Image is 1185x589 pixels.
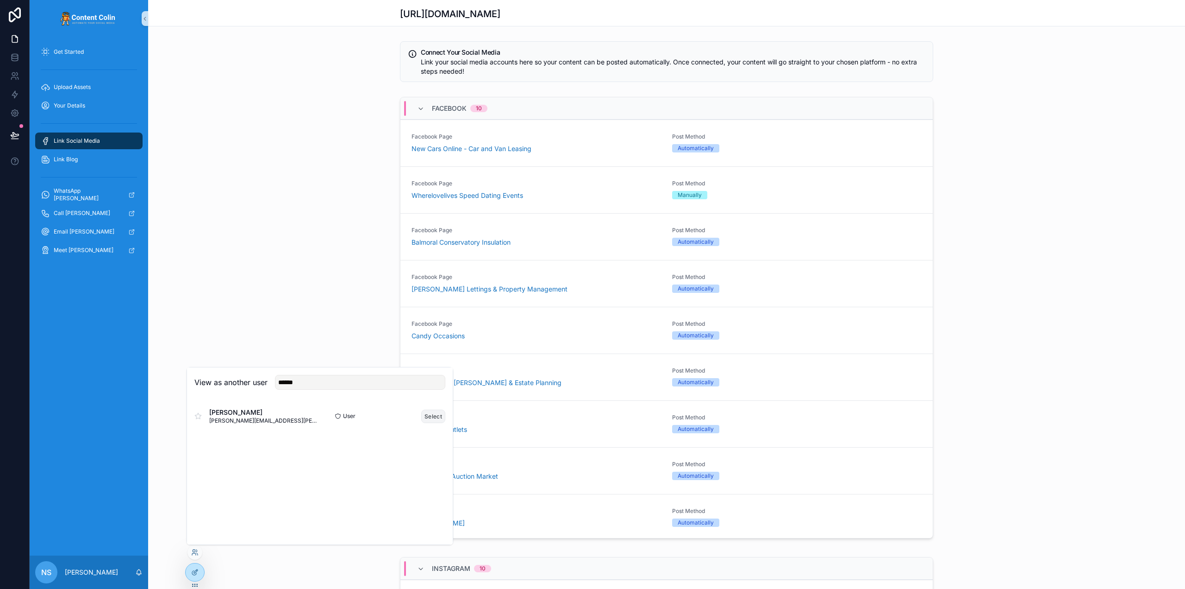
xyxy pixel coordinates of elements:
[412,414,661,421] span: Facebook Page
[209,417,320,424] span: [PERSON_NAME][EMAIL_ADDRESS][PERSON_NAME][DOMAIN_NAME]
[412,180,661,187] span: Facebook Page
[678,425,714,433] div: Automatically
[678,144,714,152] div: Automatically
[412,273,661,281] span: Facebook Page
[412,133,661,140] span: Facebook Page
[400,307,933,354] a: Facebook PageCandy OccasionsPost MethodAutomatically
[672,414,922,421] span: Post Method
[30,37,148,271] div: scrollable content
[35,242,143,259] a: Meet [PERSON_NAME]
[678,285,714,293] div: Automatically
[678,472,714,480] div: Automatically
[400,260,933,307] a: Facebook Page[PERSON_NAME] Lettings & Property ManagementPost MethodAutomatically
[194,377,268,388] h2: View as another user
[54,102,85,109] span: Your Details
[432,564,470,573] span: Instagram
[400,166,933,213] a: Facebook PageWherelovelives Speed Dating EventsPost MethodManually
[35,205,143,222] a: Call [PERSON_NAME]
[35,151,143,168] a: Link Blog
[35,133,143,149] a: Link Social Media
[35,186,143,203] a: WhatsApp [PERSON_NAME]
[412,285,568,294] a: [PERSON_NAME] Lettings & Property Management
[672,180,922,187] span: Post Method
[678,331,714,340] div: Automatically
[432,104,467,113] span: Facebook
[672,367,922,374] span: Post Method
[672,461,922,468] span: Post Method
[678,238,714,246] div: Automatically
[35,223,143,240] a: Email [PERSON_NAME]
[672,133,922,140] span: Post Method
[60,11,118,26] img: App logo
[41,567,51,578] span: NS
[400,354,933,400] a: Facebook PageBright Hearth [PERSON_NAME] & Estate PlanningPost MethodAutomatically
[421,57,925,76] div: Link your social media accounts here so your content can be posted automatically. Once connected,...
[480,565,486,572] div: 10
[476,105,482,112] div: 10
[412,238,511,247] a: Balmoral Conservatory Insulation
[35,79,143,95] a: Upload Assets
[421,410,445,423] button: Select
[54,48,84,56] span: Get Started
[412,320,661,328] span: Facebook Page
[35,97,143,114] a: Your Details
[65,568,118,577] p: [PERSON_NAME]
[400,120,933,166] a: Facebook PageNew Cars Online - Car and Van LeasingPost MethodAutomatically
[400,400,933,447] a: Facebook PageWed4Less OutletsPost MethodAutomatically
[672,227,922,234] span: Post Method
[678,378,714,386] div: Automatically
[400,213,933,260] a: Facebook PageBalmoral Conservatory InsulationPost MethodAutomatically
[412,507,661,515] span: Facebook Page
[54,187,121,202] span: WhatsApp [PERSON_NAME]
[678,519,714,527] div: Automatically
[54,137,100,145] span: Link Social Media
[421,58,917,75] span: Link your social media accounts here so your content can be posted automatically. Once connected,...
[54,83,91,91] span: Upload Assets
[412,461,661,468] span: Facebook Page
[54,247,113,254] span: Meet [PERSON_NAME]
[412,191,523,200] a: Wherelovelives Speed Dating Events
[343,412,355,420] span: User
[678,191,702,199] div: Manually
[400,447,933,494] a: Facebook PageThe Farmers Auction MarketPost MethodAutomatically
[672,507,922,515] span: Post Method
[672,320,922,328] span: Post Method
[412,144,531,153] a: New Cars Online - Car and Van Leasing
[54,228,114,235] span: Email [PERSON_NAME]
[35,44,143,60] a: Get Started
[400,494,933,541] a: Facebook Page[PERSON_NAME]Post MethodAutomatically
[412,472,498,481] a: The Farmers Auction Market
[54,209,110,217] span: Call [PERSON_NAME]
[412,378,561,387] a: Bright Hearth [PERSON_NAME] & Estate Planning
[400,7,500,20] h1: [URL][DOMAIN_NAME]
[672,273,922,281] span: Post Method
[412,227,661,234] span: Facebook Page
[54,156,78,163] span: Link Blog
[209,408,320,417] span: [PERSON_NAME]
[412,331,465,341] a: Candy Occasions
[421,49,925,56] h5: Connect Your Social Media
[412,367,661,374] span: Facebook Page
